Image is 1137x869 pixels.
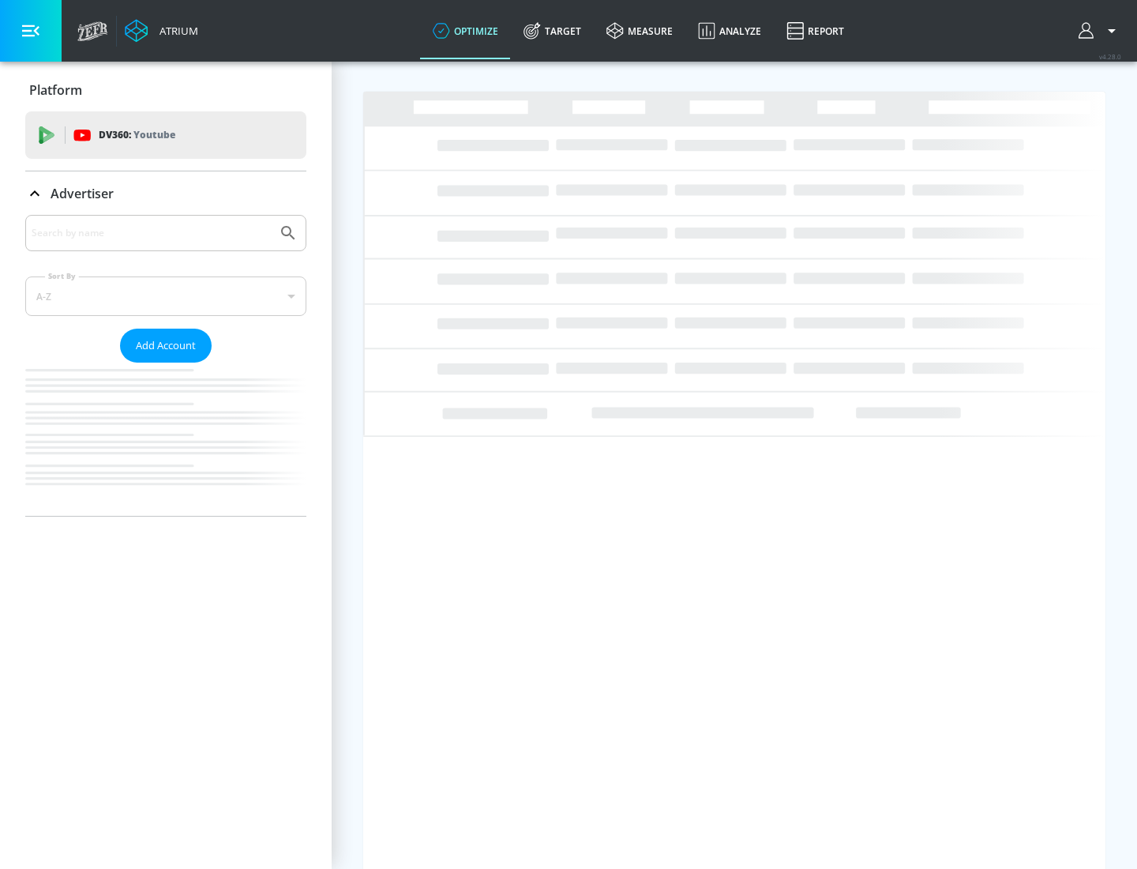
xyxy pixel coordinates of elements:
[99,126,175,144] p: DV360:
[774,2,857,59] a: Report
[120,329,212,363] button: Add Account
[25,171,306,216] div: Advertiser
[25,276,306,316] div: A-Z
[25,363,306,516] nav: list of Advertiser
[594,2,685,59] a: measure
[133,126,175,143] p: Youtube
[25,215,306,516] div: Advertiser
[153,24,198,38] div: Atrium
[51,185,114,202] p: Advertiser
[45,271,79,281] label: Sort By
[25,68,306,112] div: Platform
[511,2,594,59] a: Target
[25,111,306,159] div: DV360: Youtube
[32,223,271,243] input: Search by name
[136,337,196,355] span: Add Account
[29,81,82,99] p: Platform
[125,19,198,43] a: Atrium
[685,2,774,59] a: Analyze
[420,2,511,59] a: optimize
[1099,52,1121,61] span: v 4.28.0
